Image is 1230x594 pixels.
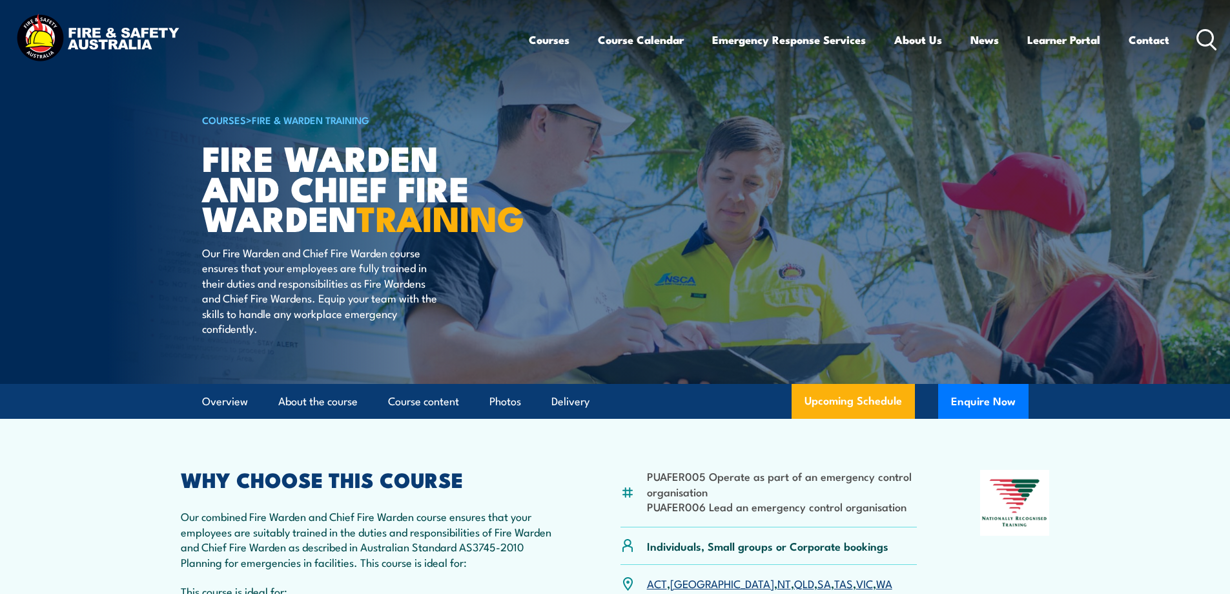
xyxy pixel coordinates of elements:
a: News [970,23,999,57]
a: Upcoming Schedule [792,384,915,419]
a: About Us [894,23,942,57]
h6: > [202,112,521,127]
a: NT [777,575,791,591]
a: Fire & Warden Training [252,112,369,127]
a: Delivery [551,385,589,419]
a: Courses [529,23,569,57]
li: PUAFER006 Lead an emergency control organisation [647,499,917,514]
a: ACT [647,575,667,591]
li: PUAFER005 Operate as part of an emergency control organisation [647,469,917,499]
a: TAS [834,575,853,591]
a: Course Calendar [598,23,684,57]
p: , , , , , , , [647,576,892,591]
button: Enquire Now [938,384,1029,419]
a: Course content [388,385,459,419]
strong: TRAINING [356,190,524,244]
a: Photos [489,385,521,419]
a: SA [817,575,831,591]
a: Contact [1129,23,1169,57]
a: Learner Portal [1027,23,1100,57]
a: Emergency Response Services [712,23,866,57]
a: [GEOGRAPHIC_DATA] [670,575,774,591]
a: WA [876,575,892,591]
a: Overview [202,385,248,419]
p: Our Fire Warden and Chief Fire Warden course ensures that your employees are fully trained in the... [202,245,438,335]
a: VIC [856,575,873,591]
a: QLD [794,575,814,591]
a: About the course [278,385,358,419]
img: Nationally Recognised Training logo. [980,470,1050,536]
a: COURSES [202,112,246,127]
h1: Fire Warden and Chief Fire Warden [202,142,521,233]
h2: WHY CHOOSE THIS COURSE [181,470,558,488]
p: Individuals, Small groups or Corporate bookings [647,538,888,553]
p: Our combined Fire Warden and Chief Fire Warden course ensures that your employees are suitably tr... [181,509,558,569]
